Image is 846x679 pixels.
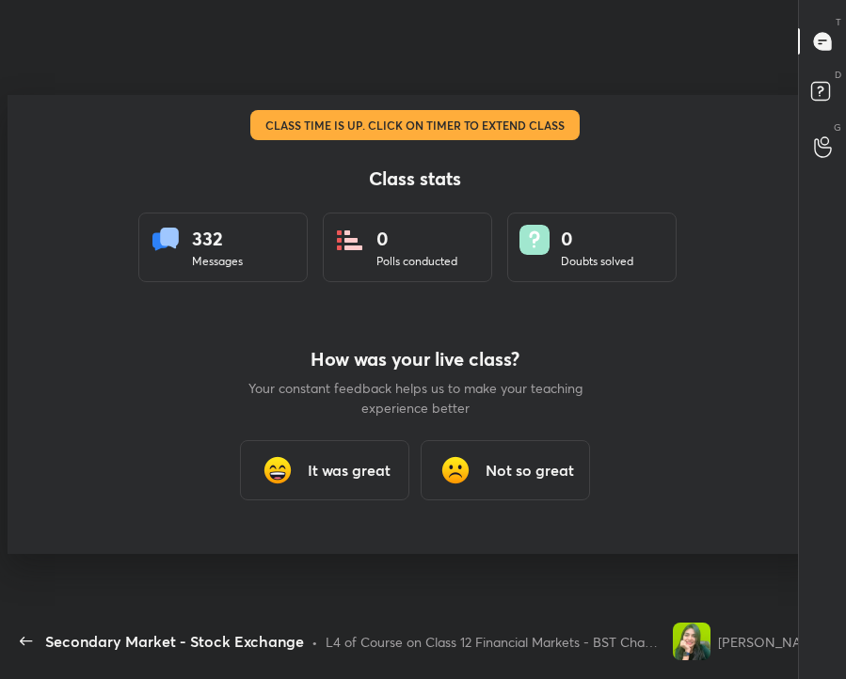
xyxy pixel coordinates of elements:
p: D [835,68,841,82]
img: 34e08daa2d0c41a6af7999b2b02680a8.jpg [673,623,710,660]
div: Messages [192,253,243,270]
div: 332 [192,225,243,253]
p: Your constant feedback helps us to make your teaching experience better [246,378,584,418]
h4: How was your live class? [246,348,584,371]
img: frowning_face_cmp.gif [437,451,474,489]
h4: Class stats [138,167,692,190]
div: 0 [561,225,633,253]
div: • [311,632,318,652]
div: Doubts solved [561,253,633,270]
img: statsPoll.b571884d.svg [335,225,365,255]
h3: It was great [308,459,391,482]
p: T [836,15,841,29]
img: grinning_face_with_smiling_eyes_cmp.gif [259,451,296,489]
p: G [834,120,841,134]
h3: Not so great [486,459,574,482]
div: 0 [376,225,457,253]
div: Polls conducted [376,253,457,270]
div: Secondary Market - Stock Exchange [45,630,304,653]
img: statsMessages.856aad98.svg [151,225,181,255]
div: [PERSON_NAME] [718,632,823,652]
img: doubts.8a449be9.svg [519,225,550,255]
div: L4 of Course on Class 12 Financial Markets - BST Chap. 10 - CBSE Boards 2025-26 [326,632,665,652]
